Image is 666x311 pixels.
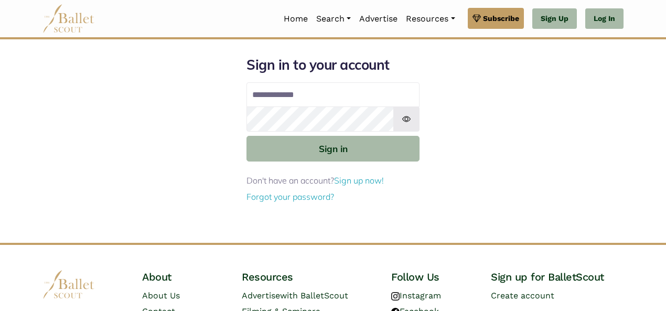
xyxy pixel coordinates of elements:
img: gem.svg [472,13,481,24]
a: Home [280,8,312,30]
p: Don't have an account? [246,174,420,188]
a: Resources [402,8,459,30]
button: Sign in [246,136,420,162]
h4: Follow Us [391,270,474,284]
span: with BalletScout [280,291,348,301]
a: Log In [585,8,624,29]
h4: About [142,270,225,284]
a: Sign Up [532,8,577,29]
a: Forgot your password? [246,191,334,202]
span: Subscribe [483,13,519,24]
a: Search [312,8,355,30]
h1: Sign in to your account [246,56,420,74]
img: logo [42,270,95,299]
a: Advertisewith BalletScout [242,291,348,301]
img: instagram logo [391,292,400,301]
a: About Us [142,291,180,301]
a: Subscribe [468,8,524,29]
a: Instagram [391,291,441,301]
a: Create account [491,291,554,301]
h4: Resources [242,270,374,284]
a: Sign up now! [334,175,384,186]
h4: Sign up for BalletScout [491,270,624,284]
a: Advertise [355,8,402,30]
